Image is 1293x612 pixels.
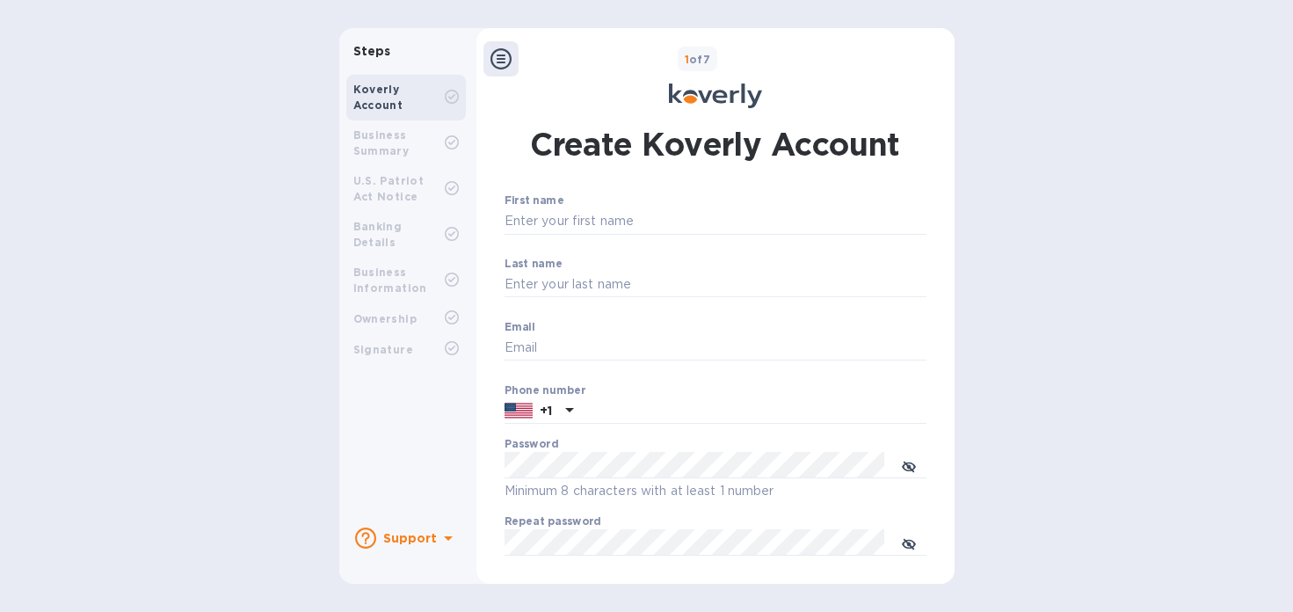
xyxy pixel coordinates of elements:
label: Email [505,322,535,332]
b: Business Information [353,266,427,295]
input: Email [505,335,926,361]
label: Last name [505,259,563,269]
b: U.S. Patriot Act Notice [353,174,425,203]
input: Enter your first name [505,208,926,235]
label: Password [505,440,558,450]
b: Steps [353,44,391,58]
h1: Create Koverly Account [530,122,900,166]
span: 1 [685,53,689,66]
b: Support [383,531,438,545]
b: Business Summary [353,128,410,157]
label: Phone number [505,385,585,396]
p: +1 [540,402,552,419]
b: Signature [353,343,414,356]
img: US [505,401,533,420]
b: Banking Details [353,220,403,249]
p: Minimum 8 characters with at least 1 number [505,481,926,501]
button: toggle password visibility [891,525,926,560]
input: Enter your last name [505,272,926,298]
b: of 7 [685,53,711,66]
button: toggle password visibility [891,448,926,483]
b: Koverly Account [353,83,403,112]
b: Ownership [353,312,418,325]
label: First name [505,196,563,207]
label: Repeat password [505,517,601,528]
